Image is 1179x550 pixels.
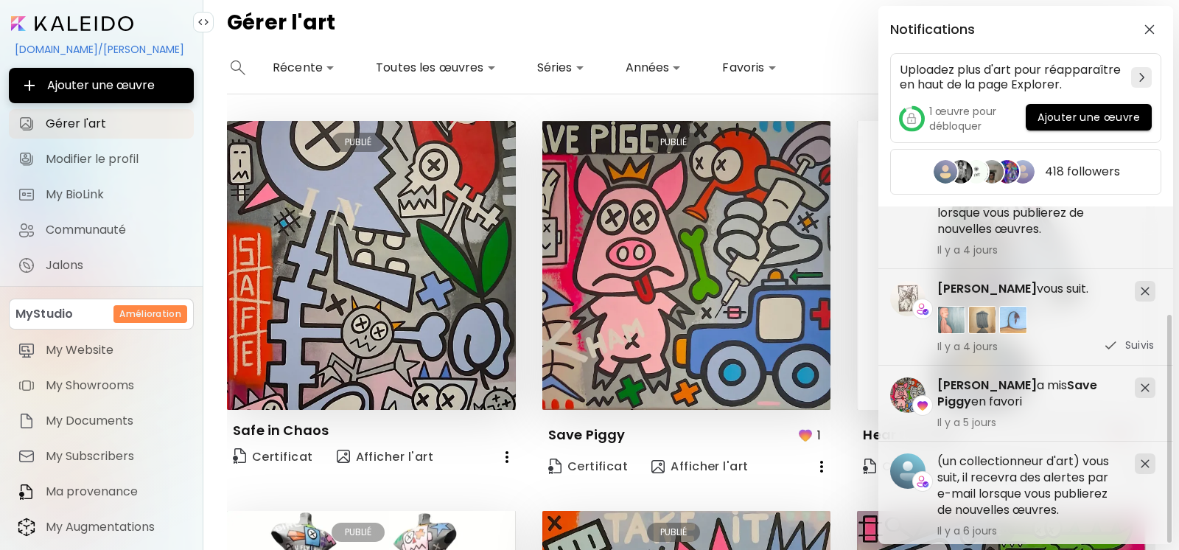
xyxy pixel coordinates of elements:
img: chevron [1139,73,1144,82]
span: Il y a 4 jours [937,243,1123,257]
span: Il y a 5 jours [937,416,1123,429]
span: Save Piggy [937,377,1097,410]
p: Suivis [1125,338,1154,353]
h5: 418 followers [1045,164,1120,179]
h5: (un collectionneur d'art) vous suit, il recevra des alertes par e-mail lorsque vous publierez de ... [937,453,1123,518]
span: Il y a 6 jours [937,524,1123,537]
span: [PERSON_NAME] [937,280,1037,297]
img: closeButton [1144,24,1155,35]
h5: Uploadez plus d'art pour réapparaître en haut de la page Explorer. [900,63,1125,92]
button: closeButton [1138,18,1161,41]
h5: a mis en favori [937,377,1123,410]
h5: vous suit. [937,281,1123,297]
h5: Notifications [890,22,975,37]
button: Ajouter une œuvre [1026,104,1152,130]
span: [PERSON_NAME] [937,377,1037,394]
h5: 1 œuvre pour débloquer [929,104,1026,133]
a: Ajouter une œuvre [1026,104,1152,133]
span: Ajouter une œuvre [1038,110,1140,125]
span: Il y a 4 jours [937,340,1123,353]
